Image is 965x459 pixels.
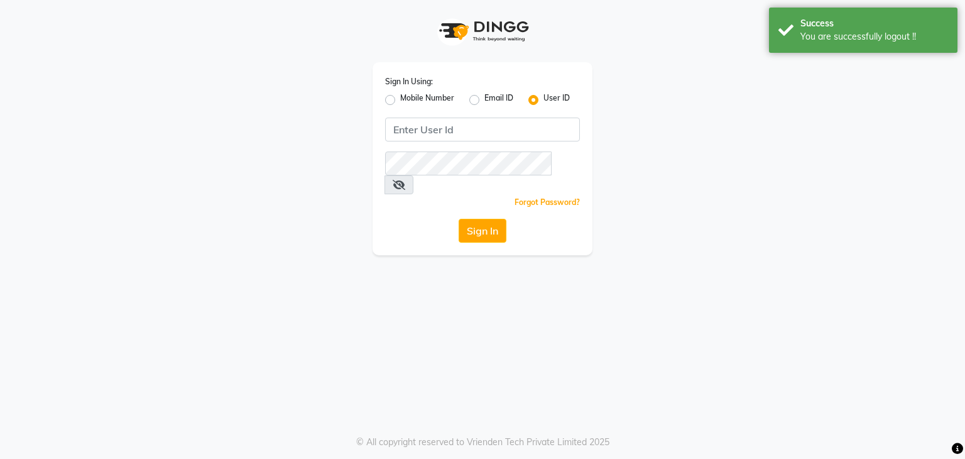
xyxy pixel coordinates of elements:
input: Username [385,152,552,175]
div: You are successfully logout !! [800,30,948,43]
label: Mobile Number [400,92,454,108]
img: logo1.svg [432,13,533,50]
div: Success [800,17,948,30]
label: User ID [543,92,570,108]
label: Email ID [484,92,513,108]
input: Username [385,118,580,141]
a: Forgot Password? [515,197,580,207]
label: Sign In Using: [385,76,433,87]
button: Sign In [459,219,506,243]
